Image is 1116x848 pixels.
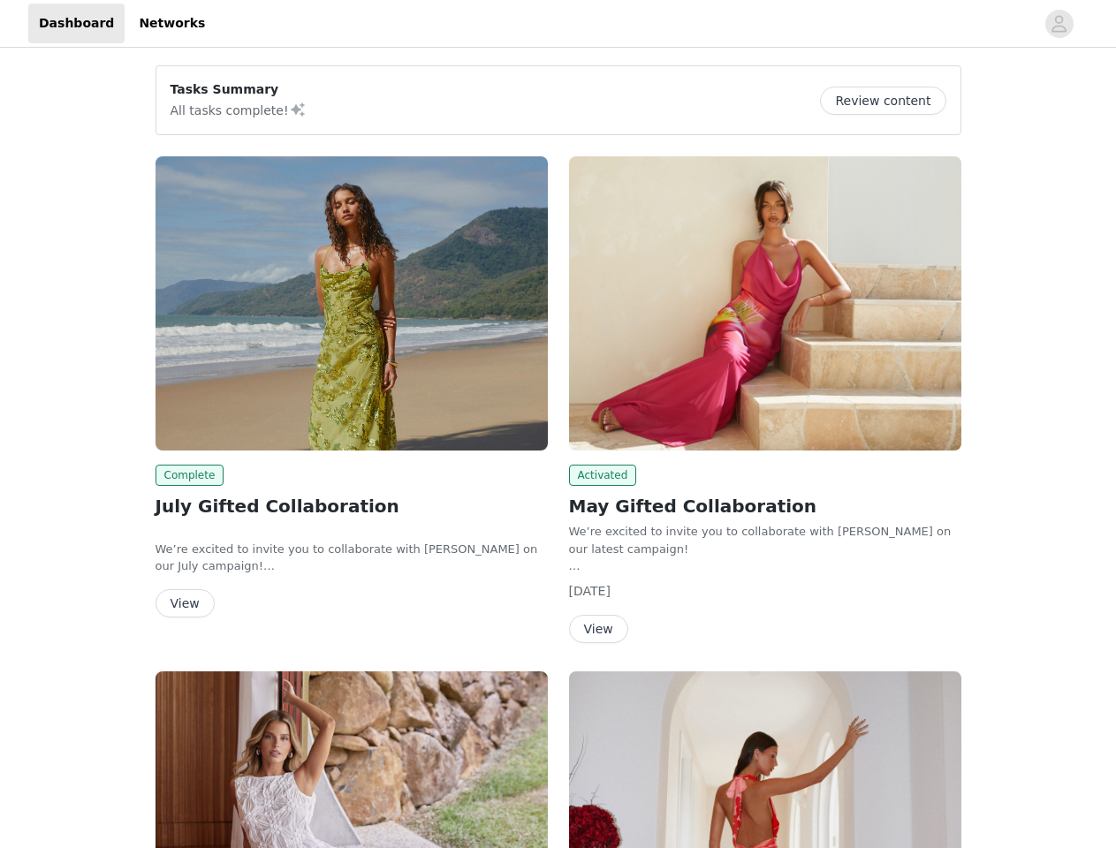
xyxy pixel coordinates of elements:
span: Complete [156,465,224,486]
button: Review content [820,87,945,115]
p: Tasks Summary [171,80,307,99]
a: View [569,623,628,636]
h2: May Gifted Collaboration [569,493,961,519]
img: Peppermayo USA [569,156,961,450]
img: Peppermayo USA [156,156,548,450]
p: All tasks complete! [171,99,307,120]
p: We’re excited to invite you to collaborate with [PERSON_NAME] on our July campaign! [156,541,548,575]
a: Networks [128,4,216,43]
p: We’re excited to invite you to collaborate with [PERSON_NAME] on our latest campaign! [569,523,961,557]
h2: July Gifted Collaboration [156,493,548,519]
a: View [156,597,215,610]
button: View [569,615,628,643]
a: Dashboard [28,4,125,43]
span: [DATE] [569,584,611,598]
span: Activated [569,465,637,486]
div: avatar [1051,10,1067,38]
button: View [156,589,215,617]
